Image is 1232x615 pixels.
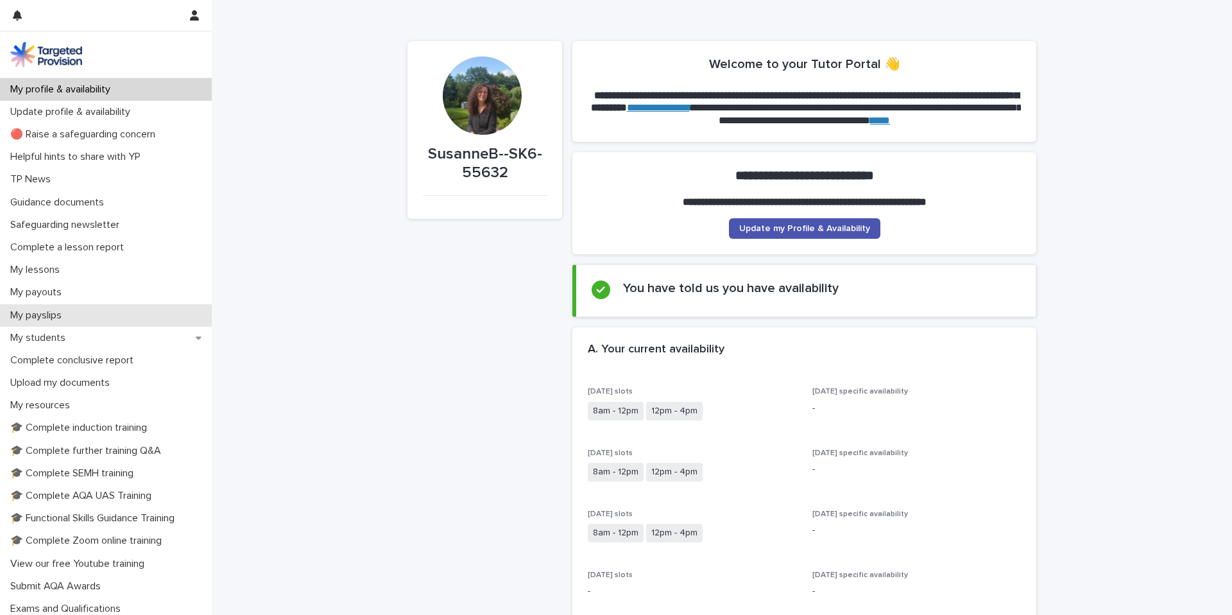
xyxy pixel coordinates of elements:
p: Safeguarding newsletter [5,219,130,231]
h2: Welcome to your Tutor Portal 👋 [709,56,900,72]
p: Helpful hints to share with YP [5,151,151,163]
span: [DATE] slots [588,571,633,579]
span: 12pm - 4pm [646,463,703,481]
p: - [812,585,1022,598]
h2: You have told us you have availability [623,281,839,296]
p: 🎓 Complete SEMH training [5,467,144,480]
p: 🎓 Functional Skills Guidance Training [5,512,185,524]
p: Complete conclusive report [5,354,144,367]
p: TP News [5,173,61,186]
p: 🎓 Complete induction training [5,422,157,434]
p: Submit AQA Awards [5,580,111,593]
p: My students [5,332,76,344]
span: [DATE] specific availability [812,571,908,579]
p: 🎓 Complete Zoom online training [5,535,172,547]
span: 8am - 12pm [588,402,644,420]
p: My lessons [5,264,70,276]
p: 🔴 Raise a safeguarding concern [5,128,166,141]
span: 12pm - 4pm [646,402,703,420]
span: [DATE] specific availability [812,510,908,518]
span: [DATE] slots [588,510,633,518]
span: Update my Profile & Availability [739,224,870,233]
p: My payslips [5,309,72,322]
p: - [588,585,797,598]
span: [DATE] specific availability [812,449,908,457]
p: My resources [5,399,80,411]
p: Guidance documents [5,196,114,209]
p: SusanneB--SK6-55632 [423,145,547,182]
span: [DATE] slots [588,449,633,457]
p: Exams and Qualifications [5,603,131,615]
span: 8am - 12pm [588,463,644,481]
p: View our free Youtube training [5,558,155,570]
p: Update profile & availability [5,106,141,118]
span: 8am - 12pm [588,524,644,542]
p: Complete a lesson report [5,241,134,254]
span: [DATE] specific availability [812,388,908,395]
p: My payouts [5,286,72,299]
a: Update my Profile & Availability [729,218,880,239]
h2: A. Your current availability [588,343,724,357]
p: 🎓 Complete AQA UAS Training [5,490,162,502]
span: [DATE] slots [588,388,633,395]
img: M5nRWzHhSzIhMunXDL62 [10,42,82,67]
p: - [812,402,1022,415]
p: - [812,524,1022,537]
p: My profile & availability [5,83,121,96]
p: Upload my documents [5,377,120,389]
p: 🎓 Complete further training Q&A [5,445,171,457]
p: - [812,463,1022,476]
span: 12pm - 4pm [646,524,703,542]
